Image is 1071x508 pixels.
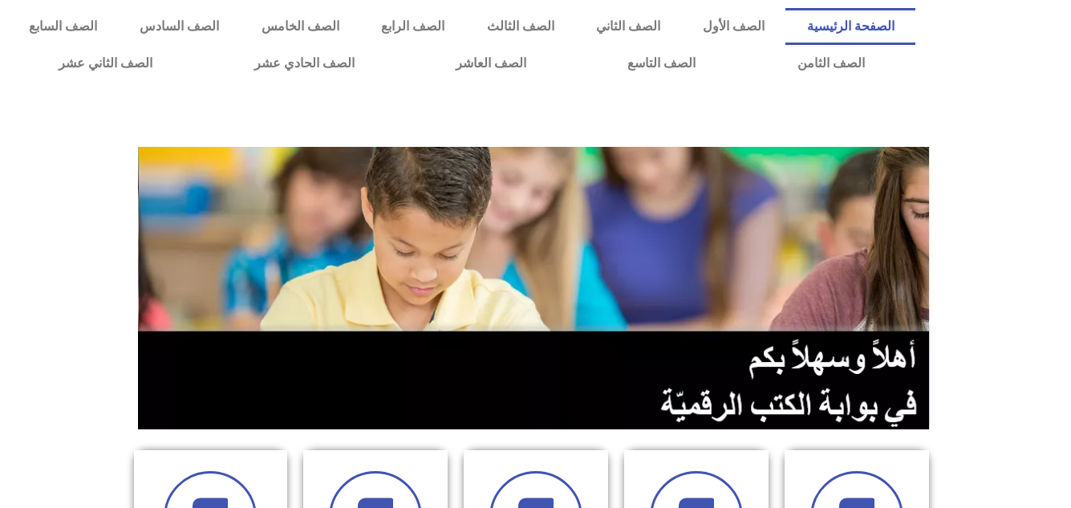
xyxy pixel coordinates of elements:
[575,8,682,45] a: الصف الثاني
[8,8,119,45] a: الصف السابع
[360,8,466,45] a: الصف الرابع
[746,45,915,82] a: الصف الثامن
[119,8,241,45] a: الصف السادس
[577,45,746,82] a: الصف التاسع
[682,8,786,45] a: الصف الأول
[8,45,203,82] a: الصف الثاني عشر
[240,8,360,45] a: الصف الخامس
[785,8,915,45] a: الصفحة الرئيسية
[203,45,404,82] a: الصف الحادي عشر
[465,8,575,45] a: الصف الثالث
[405,45,577,82] a: الصف العاشر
